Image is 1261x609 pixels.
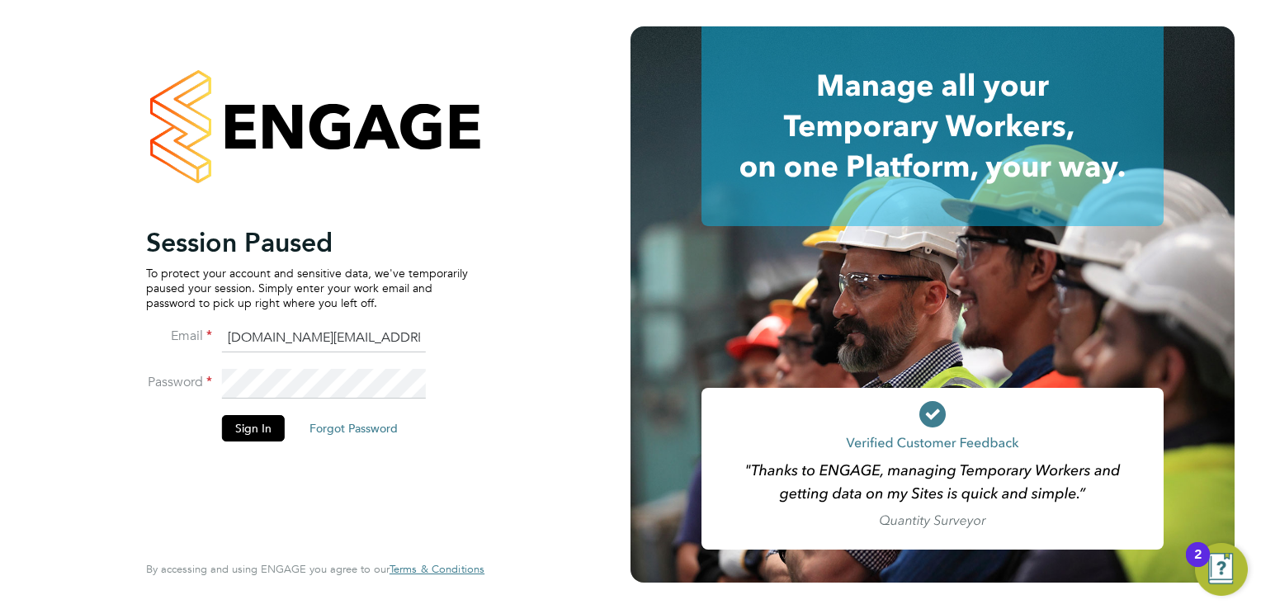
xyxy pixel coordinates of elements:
button: Forgot Password [296,415,411,441]
button: Open Resource Center, 2 new notifications [1195,543,1248,596]
a: Terms & Conditions [390,563,484,576]
label: Password [146,374,212,391]
span: By accessing and using ENGAGE you agree to our [146,562,484,576]
button: Sign In [222,415,285,441]
label: Email [146,328,212,345]
p: To protect your account and sensitive data, we've temporarily paused your session. Simply enter y... [146,266,468,311]
span: Terms & Conditions [390,562,484,576]
div: 2 [1194,555,1202,576]
input: Enter your work email... [222,323,426,353]
h2: Session Paused [146,226,468,259]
